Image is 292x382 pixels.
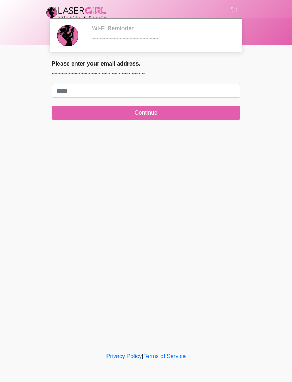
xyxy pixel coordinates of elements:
a: Privacy Policy [106,353,142,359]
a: | [142,353,143,359]
h2: Wi-Fi Reminder [92,25,230,32]
p: ~~~~~~~~~~~~~~~~~~~~~~~~~~~~ [52,70,240,78]
button: Continue [52,106,240,120]
a: Terms of Service [143,353,186,359]
img: Agent Avatar [57,25,78,46]
img: Laser Girl Med Spa LLC Logo [45,5,108,20]
div: ~~~~~~~~~~~~~~~~~~~~ [92,35,230,43]
h2: Please enter your email address. [52,60,240,67]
